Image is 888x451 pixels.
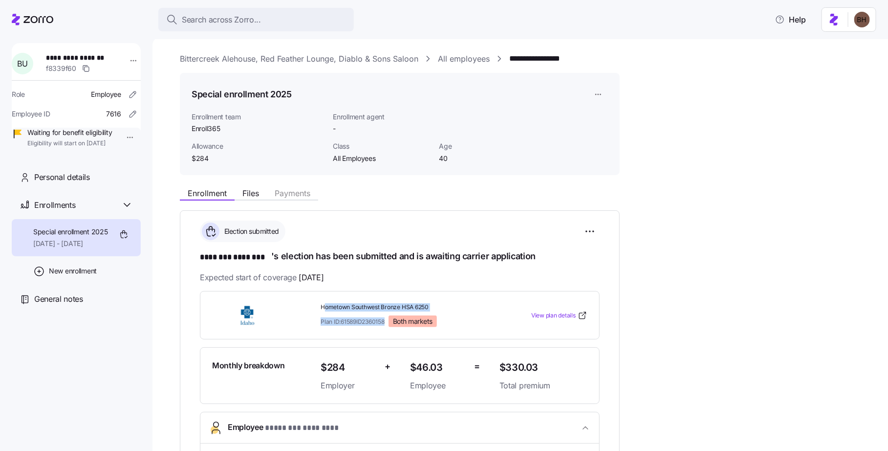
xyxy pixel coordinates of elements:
[33,227,108,237] span: Special enrollment 2025
[34,171,90,183] span: Personal details
[17,60,27,68] span: B U
[438,53,490,65] a: All employees
[192,88,292,100] h1: Special enrollment 2025
[212,360,285,372] span: Monthly breakdown
[182,14,261,26] span: Search across Zorro...
[775,14,806,25] span: Help
[34,293,83,305] span: General notes
[242,189,259,197] span: Files
[180,53,418,65] a: Bittercreek Alehouse, Red Feather Lounge, Diablo & Sons Saloon
[410,360,466,376] span: $46.03
[106,109,121,119] span: 7616
[200,250,600,264] h1: 's election has been submitted and is awaiting carrier application
[393,317,433,326] span: Both markets
[410,380,466,392] span: Employee
[33,239,108,248] span: [DATE] - [DATE]
[188,189,227,197] span: Enrollment
[439,154,537,163] span: 40
[321,317,385,326] span: Plan ID: 61589ID2360158
[474,360,480,374] span: =
[192,124,325,134] span: Enroll365
[192,141,325,151] span: Allowance
[91,90,121,99] span: Employee
[12,109,50,119] span: Employee ID
[27,139,112,148] span: Eligibility will start on [DATE]
[499,360,587,376] span: $330.03
[767,10,814,29] button: Help
[12,90,25,99] span: Role
[46,64,76,73] span: f8339f60
[333,124,336,134] span: -
[333,141,431,151] span: Class
[192,112,325,122] span: Enrollment team
[27,128,112,137] span: Waiting for benefit eligibility
[228,421,340,434] span: Employee
[499,380,587,392] span: Total premium
[321,380,377,392] span: Employer
[531,311,576,320] span: View plan details
[321,360,377,376] span: $284
[34,199,75,211] span: Enrollments
[212,304,282,327] img: BlueCross of Idaho
[221,226,279,236] span: Election submitted
[439,141,537,151] span: Age
[200,271,324,284] span: Expected start of coverage
[275,189,310,197] span: Payments
[531,311,587,320] a: View plan details
[854,12,870,27] img: c3c218ad70e66eeb89914ccc98a2927c
[192,154,325,163] span: $284
[299,271,324,284] span: [DATE]
[49,266,97,276] span: New enrollment
[333,112,431,122] span: Enrollment agent
[385,360,390,374] span: +
[158,8,354,31] button: Search across Zorro...
[321,303,492,312] span: Hometown Southwest Bronze HSA 6250
[333,154,431,163] span: All Employees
